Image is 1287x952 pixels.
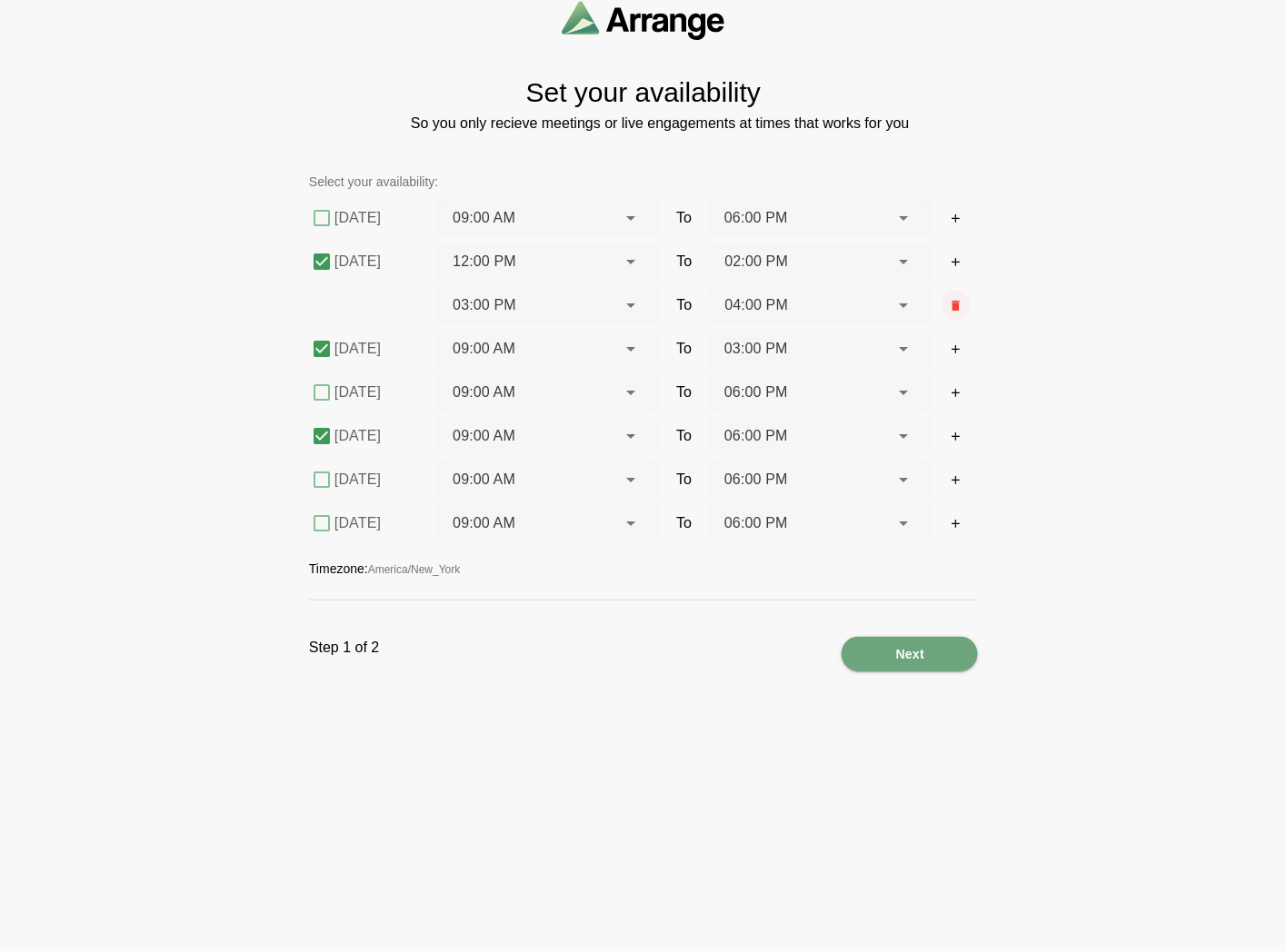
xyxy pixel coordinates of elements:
span: To [676,382,692,403]
span: 12:00 PM [453,250,516,273]
label: [DATE] [334,200,420,236]
span: To [676,338,692,360]
span: Next [895,637,925,671]
span: 04:00 PM [725,293,789,317]
p: So you only recieve meetings or live engagements at times that works for you [411,113,876,134]
span: To [676,469,692,491]
label: [DATE] [334,505,420,541]
p: Select your availability: [309,171,978,193]
span: 09:00 AM [453,381,515,404]
span: 09:00 AM [453,206,515,230]
span: 06:00 PM [724,468,788,491]
span: To [677,294,693,316]
span: 06:00 PM [724,381,788,404]
span: 06:00 PM [724,511,788,535]
span: 09:00 AM [453,511,515,535]
span: 09:00 AM [453,424,515,448]
span: To [676,425,692,447]
span: To [676,512,692,534]
label: [DATE] [334,461,420,498]
span: To [676,207,692,229]
p: Step 1 of 2 [309,637,379,671]
span: 03:00 PM [453,293,516,317]
span: 03:00 PM [724,337,788,361]
span: 09:00 AM [453,468,515,491]
label: [DATE] [334,374,420,411]
p: Timezone: [309,560,978,578]
span: 06:00 PM [724,206,788,230]
span: To [677,251,693,273]
span: 06:00 PM [724,424,788,448]
label: [DATE] [334,418,420,454]
span: America/New_York [368,563,461,576]
button: Next [842,637,978,671]
label: [DATE] [334,243,420,280]
label: [DATE] [334,331,420,367]
h1: Set your availability [526,76,761,109]
span: 02:00 PM [725,250,789,273]
span: 09:00 AM [453,337,515,361]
